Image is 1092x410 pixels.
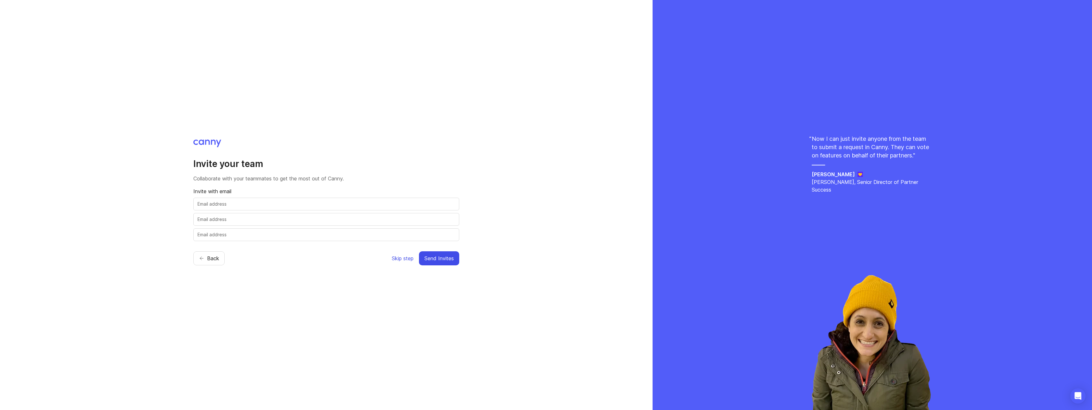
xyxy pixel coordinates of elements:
input: Email address [197,216,455,223]
h2: Invite your team [193,158,459,170]
p: Collaborate with your teammates to get the most out of Canny. [193,175,459,182]
img: Canny logo [193,140,221,147]
img: rachel-ec36006e32d921eccbc7237da87631ad.webp [807,270,938,410]
p: [PERSON_NAME], Senior Director of Partner Success [812,178,933,194]
div: Open Intercom Messenger [1070,388,1086,404]
input: Email address [197,201,455,208]
span: Skip step [392,254,414,262]
span: Send Invites [424,254,454,262]
p: Now I can just invite anyone from the team to submit a request in Canny. They can vote on feature... [812,135,933,160]
p: Invite with email [193,187,459,195]
img: Jane logo [857,172,863,177]
span: Back [207,254,219,262]
button: Back [193,251,225,265]
button: Send Invites [419,251,459,265]
button: Skip step [391,251,414,265]
h5: [PERSON_NAME] [812,171,855,178]
input: Email address [197,231,455,238]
